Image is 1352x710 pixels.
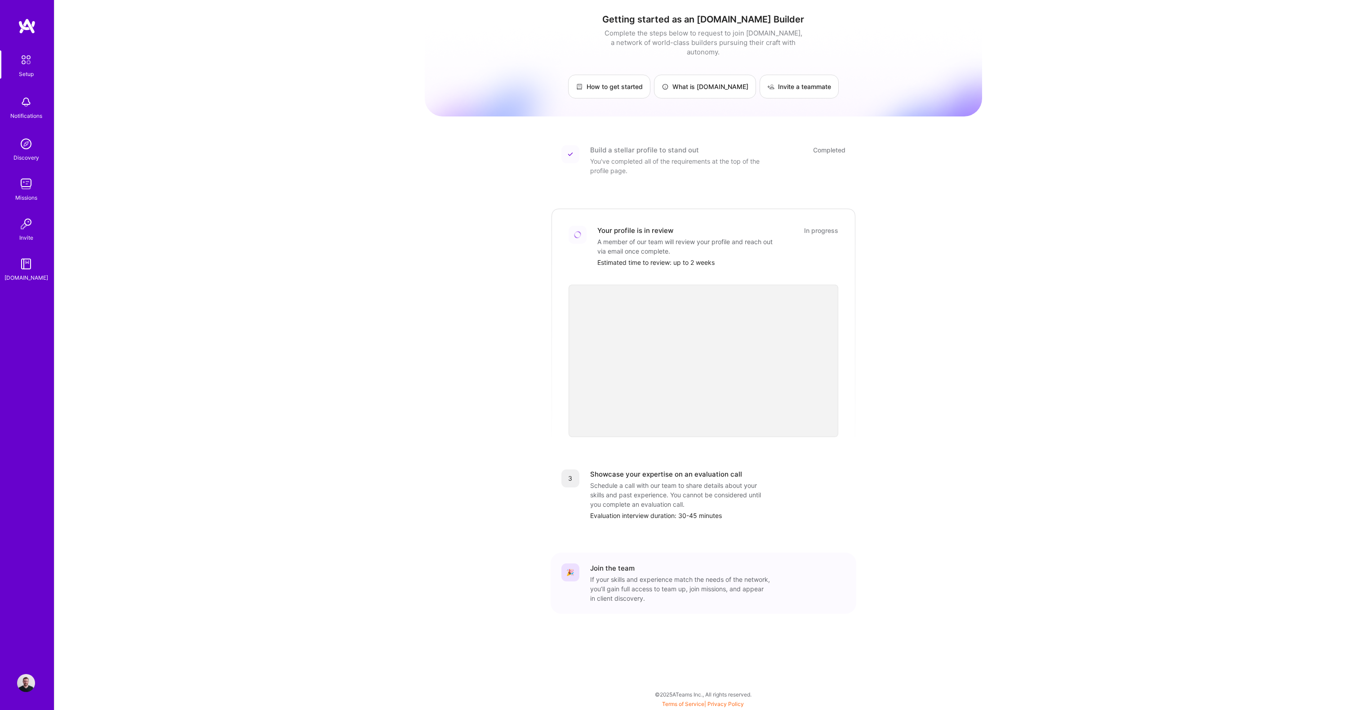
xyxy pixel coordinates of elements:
[804,226,838,235] div: In progress
[662,701,744,707] span: |
[17,674,35,692] img: User Avatar
[54,683,1352,706] div: © 2025 ATeams Inc., All rights reserved.
[4,273,48,282] div: [DOMAIN_NAME]
[590,469,742,479] div: Showcase your expertise on an evaluation call
[569,285,838,437] iframe: video
[572,230,583,240] img: Loading
[767,83,774,90] img: Invite a teammate
[10,111,42,121] div: Notifications
[662,701,704,707] a: Terms of Service
[590,481,770,509] div: Schedule a call with our team to share details about your skills and past experience. You cannot ...
[568,75,650,98] a: How to get started
[590,156,770,175] div: You've completed all of the requirements at the top of the profile page.
[561,563,579,581] div: 🎉
[17,50,36,69] img: setup
[561,469,579,487] div: 3
[760,75,839,98] a: Invite a teammate
[707,701,744,707] a: Privacy Policy
[17,255,35,273] img: guide book
[590,145,699,155] div: Build a stellar profile to stand out
[597,237,777,256] div: A member of our team will review your profile and reach out via email once complete.
[576,83,583,90] img: How to get started
[662,83,669,90] img: What is A.Team
[17,215,35,233] img: Invite
[568,152,573,157] img: Completed
[15,193,37,202] div: Missions
[654,75,756,98] a: What is [DOMAIN_NAME]
[597,258,838,267] div: Estimated time to review: up to 2 weeks
[813,145,845,155] div: Completed
[597,226,673,235] div: Your profile is in review
[590,563,635,573] div: Join the team
[19,233,33,242] div: Invite
[18,18,36,34] img: logo
[602,28,805,57] div: Complete the steps below to request to join [DOMAIN_NAME], a network of world-class builders purs...
[19,69,34,79] div: Setup
[17,93,35,111] img: bell
[17,135,35,153] img: discovery
[590,575,770,603] div: If your skills and experience match the needs of the network, you’ll gain full access to team up,...
[590,511,845,520] div: Evaluation interview duration: 30-45 minutes
[425,14,982,25] h1: Getting started as an [DOMAIN_NAME] Builder
[17,175,35,193] img: teamwork
[13,153,39,162] div: Discovery
[15,674,37,692] a: User Avatar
